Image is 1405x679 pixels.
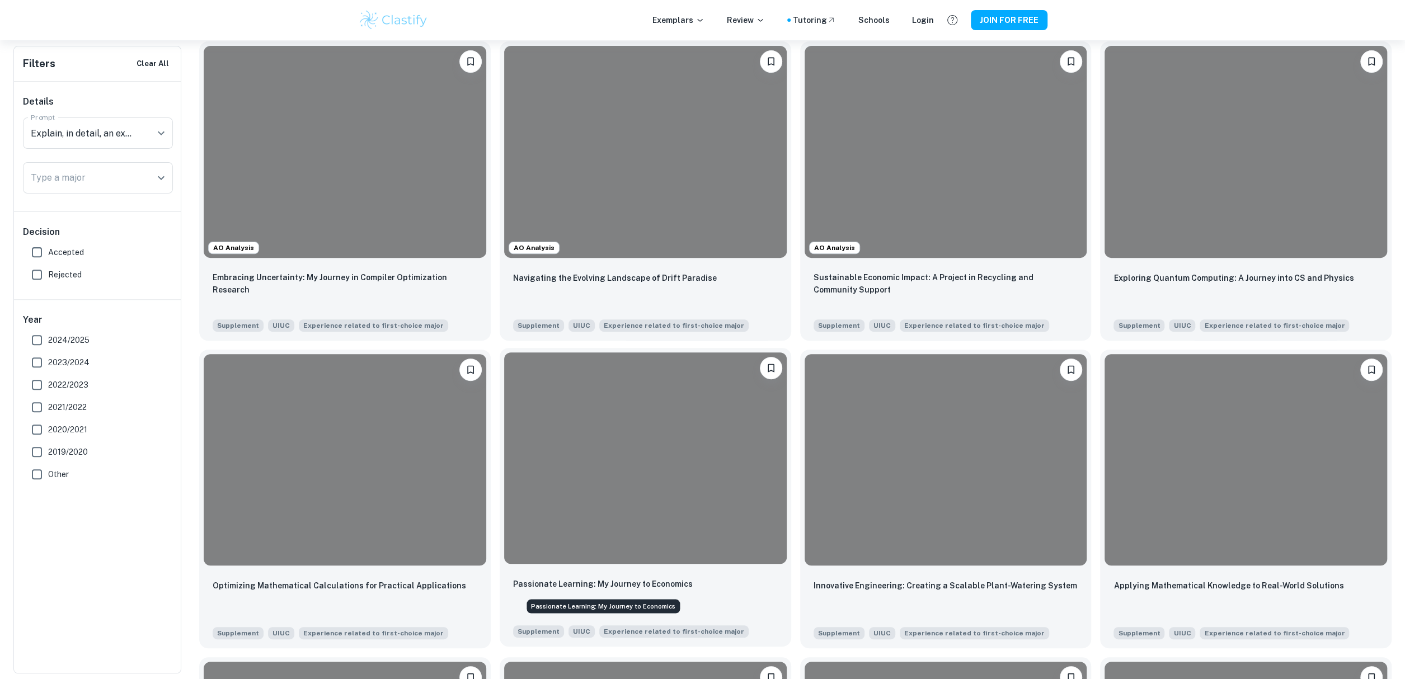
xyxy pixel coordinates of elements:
span: AO Analysis [810,243,859,253]
span: Rejected [48,268,82,281]
span: 2022/2023 [48,379,88,391]
button: Please log in to bookmark exemplars [1360,50,1383,73]
button: Please log in to bookmark exemplars [1060,359,1082,381]
button: Please log in to bookmark exemplars [760,357,782,379]
span: Other [48,468,69,480]
span: Experience related to first-choice major [303,320,444,331]
span: 2023/2024 [48,356,90,369]
a: AO AnalysisPlease log in to bookmark exemplarsSustainable Economic Impact: A Project in Recycling... [800,41,1092,341]
p: Optimizing Mathematical Calculations for Practical Applications [213,579,466,592]
h6: Details [23,95,173,109]
a: Tutoring [793,14,836,26]
p: Exemplars [652,14,704,26]
p: Innovative Engineering: Creating a Scalable Plant-Watering System [814,579,1077,592]
span: Explain, in detail, an experience you've had in the past 3 to 4 years related to your first-choic... [1200,626,1349,639]
button: Clear All [134,55,172,72]
a: Please log in to bookmark exemplarsOptimizing Mathematical Calculations for Practical Application... [199,350,491,649]
span: UIUC [568,625,595,638]
span: AO Analysis [209,243,259,253]
a: Login [912,14,934,26]
a: AO AnalysisPlease log in to bookmark exemplarsEmbracing Uncertainty: My Journey in Compiler Optim... [199,41,491,341]
span: Experience related to first-choice major [604,626,744,636]
span: UIUC [869,627,895,639]
span: Explain, in detail, an experience you've had in the past 3 to 4 years related to your first-choic... [599,624,749,638]
a: AO AnalysisPlease log in to bookmark exemplarsNavigating the Evolving Landscape of Drift Paradise... [500,41,791,341]
a: Please log in to bookmark exemplarsApplying Mathematical Knowledge to Real-World SolutionsSupplem... [1100,350,1392,649]
span: 2024/2025 [48,334,90,346]
h6: Year [23,313,173,327]
span: UIUC [1169,627,1195,639]
img: Clastify logo [358,9,429,31]
span: UIUC [1169,319,1195,332]
div: Passionate Learning: My Journey to Economics [527,599,680,613]
span: 2019/2020 [48,446,88,458]
a: Please log in to bookmark exemplarsExploring Quantum Computing: A Journey into CS and PhysicsSupp... [1100,41,1392,341]
p: Navigating the Evolving Landscape of Drift Paradise [513,272,717,284]
span: Explain, in detail, an experience you've had in the past 3 to 4 years related to your first-choic... [299,318,448,332]
span: Supplement [213,627,264,639]
span: Supplement [513,625,564,638]
span: UIUC [869,319,895,332]
span: Supplement [814,319,864,332]
p: Passionate Learning: My Journey to Economics [513,578,693,590]
p: Applying Mathematical Knowledge to Real-World Solutions [1113,579,1343,592]
button: Please log in to bookmark exemplars [459,359,482,381]
span: Explain, in detail, an experience you've had in the past 3 to 4 years related to your first-choic... [299,626,448,639]
a: Please log in to bookmark exemplarsPassionate Learning: My Journey to EconomicsSupplementUIUCExpl... [500,350,791,649]
span: Explain, in detail, an experience you've had in the past 3 to 4 years related to your first-choic... [1200,318,1349,332]
span: Supplement [213,319,264,332]
span: Explain, in detail, an experience you've had in the past 3 to 4 years related to your first-choic... [599,318,749,332]
p: Embracing Uncertainty: My Journey in Compiler Optimization Research [213,271,477,296]
span: Experience related to first-choice major [604,320,744,331]
span: UIUC [268,627,294,639]
span: Experience related to first-choice major [1204,320,1345,331]
p: Sustainable Economic Impact: A Project in Recycling and Community Support [814,271,1078,296]
a: Schools [858,14,890,26]
button: Open [153,125,169,141]
span: 2021/2022 [48,401,87,413]
span: Experience related to first-choice major [303,628,444,638]
button: Please log in to bookmark exemplars [1360,359,1383,381]
button: Help and Feedback [943,11,962,30]
span: 2020/2021 [48,423,87,436]
span: Supplement [1113,319,1164,332]
span: Experience related to first-choice major [904,628,1045,638]
span: Experience related to first-choice major [904,320,1045,331]
label: Prompt [31,112,55,122]
span: UIUC [268,319,294,332]
button: Open [153,170,169,186]
button: Please log in to bookmark exemplars [1060,50,1082,73]
a: Please log in to bookmark exemplarsInnovative Engineering: Creating a Scalable Plant-Watering Sys... [800,350,1092,649]
button: JOIN FOR FREE [971,10,1047,30]
h6: Decision [23,225,173,239]
p: Exploring Quantum Computing: A Journey into CS and Physics [1113,272,1354,284]
span: Supplement [513,319,564,332]
span: UIUC [568,319,595,332]
p: Review [727,14,765,26]
span: Supplement [814,627,864,639]
button: Please log in to bookmark exemplars [459,50,482,73]
span: Accepted [48,246,84,258]
span: Supplement [1113,627,1164,639]
span: Explain, in detail, an experience you've had in the past 3 to 4 years related to your first-choic... [900,626,1049,639]
span: Experience related to first-choice major [1204,628,1345,638]
span: Explain, in detail, an experience you've had in the past 3 to 4 years related to your first-choic... [900,318,1049,332]
span: AO Analysis [509,243,559,253]
h6: Filters [23,56,55,72]
button: Please log in to bookmark exemplars [760,50,782,73]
